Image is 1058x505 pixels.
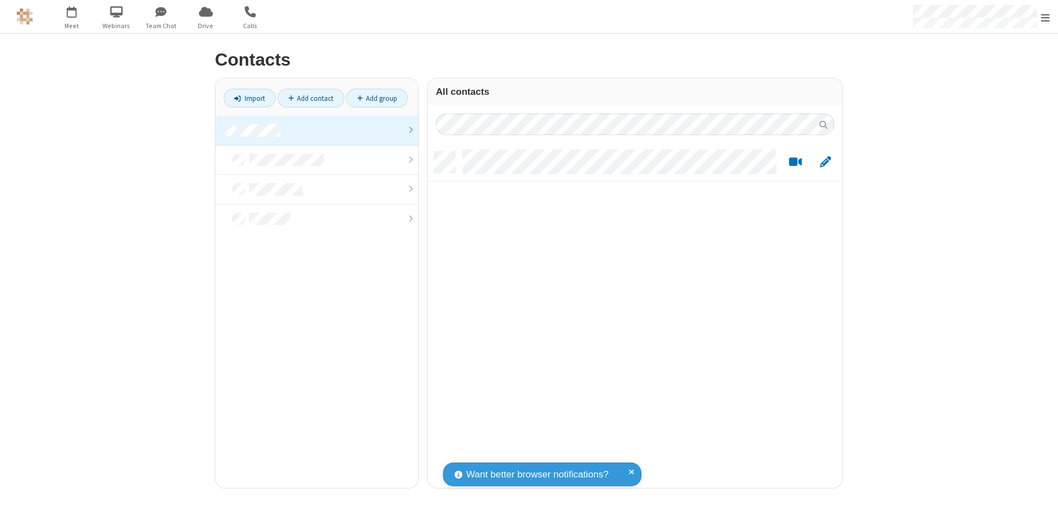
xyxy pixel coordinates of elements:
a: Add contact [278,89,344,108]
h3: All contacts [436,87,834,97]
span: Want better browser notifications? [466,468,608,482]
span: Calls [230,21,271,31]
h2: Contacts [215,50,843,69]
span: Webinars [96,21,137,31]
span: Drive [185,21,226,31]
span: Meet [51,21,93,31]
span: Team Chat [141,21,182,31]
a: Import [224,89,276,108]
button: Edit [814,155,836,169]
img: QA Selenium DO NOT DELETE OR CHANGE [17,8,33,25]
button: Start a video meeting [785,155,806,169]
a: Add group [346,89,408,108]
div: grid [428,143,843,488]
